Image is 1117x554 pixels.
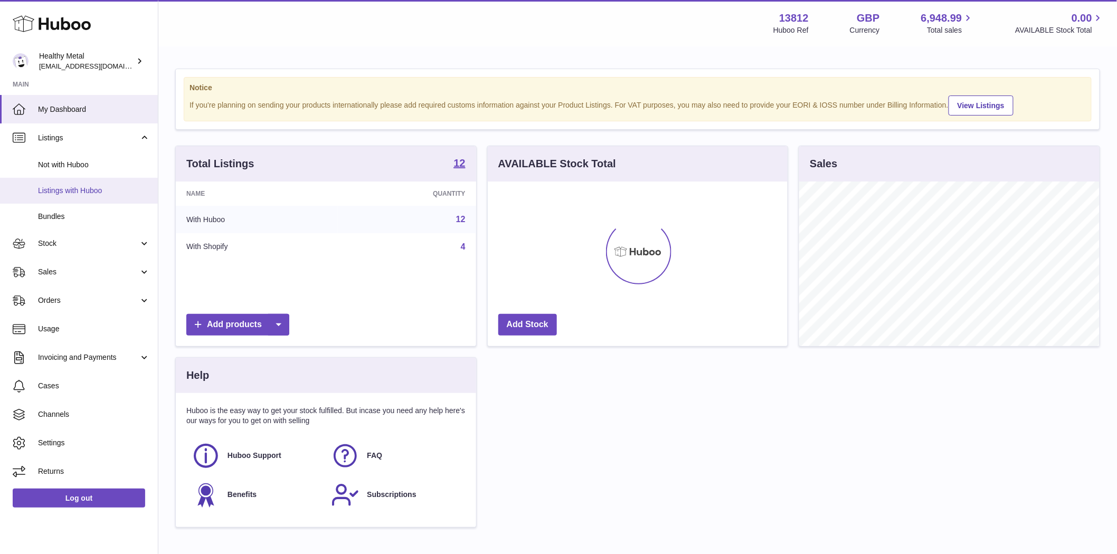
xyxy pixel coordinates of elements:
[192,481,320,509] a: Benefits
[39,51,134,71] div: Healthy Metal
[338,182,476,206] th: Quantity
[461,242,466,251] a: 4
[949,95,1014,116] a: View Listings
[38,212,150,222] span: Bundles
[921,11,962,25] span: 6,948.99
[453,158,465,168] strong: 12
[13,53,29,69] img: internalAdmin-13812@internal.huboo.com
[38,267,139,277] span: Sales
[190,83,1086,93] strong: Notice
[38,466,150,476] span: Returns
[1015,11,1104,35] a: 0.00 AVAILABLE Stock Total
[331,442,460,470] a: FAQ
[38,133,139,143] span: Listings
[176,233,338,261] td: With Shopify
[192,442,320,470] a: Huboo Support
[331,481,460,509] a: Subscriptions
[38,104,150,114] span: My Dashboard
[228,451,281,461] span: Huboo Support
[367,490,416,500] span: Subscriptions
[38,186,150,196] span: Listings with Huboo
[186,368,209,383] h3: Help
[921,11,974,35] a: 6,948.99 Total sales
[38,381,150,391] span: Cases
[38,409,150,419] span: Channels
[13,489,145,508] a: Log out
[176,182,338,206] th: Name
[1072,11,1092,25] span: 0.00
[38,238,139,249] span: Stock
[850,25,880,35] div: Currency
[186,314,289,336] a: Add products
[38,295,139,305] span: Orders
[228,490,257,500] span: Benefits
[190,94,1086,116] div: If you're planning on sending your products internationally please add required customs informati...
[176,206,338,233] td: With Huboo
[927,25,974,35] span: Total sales
[779,11,809,25] strong: 13812
[453,158,465,170] a: 12
[367,451,382,461] span: FAQ
[39,62,155,70] span: [EMAIL_ADDRESS][DOMAIN_NAME]
[456,215,466,224] a: 12
[38,352,139,362] span: Invoicing and Payments
[773,25,809,35] div: Huboo Ref
[38,324,150,334] span: Usage
[1015,25,1104,35] span: AVAILABLE Stock Total
[38,160,150,170] span: Not with Huboo
[186,157,254,171] h3: Total Listings
[498,157,616,171] h3: AVAILABLE Stock Total
[857,11,879,25] strong: GBP
[810,157,837,171] h3: Sales
[498,314,557,336] a: Add Stock
[38,438,150,448] span: Settings
[186,406,466,426] p: Huboo is the easy way to get your stock fulfilled. But incase you need any help here's our ways f...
